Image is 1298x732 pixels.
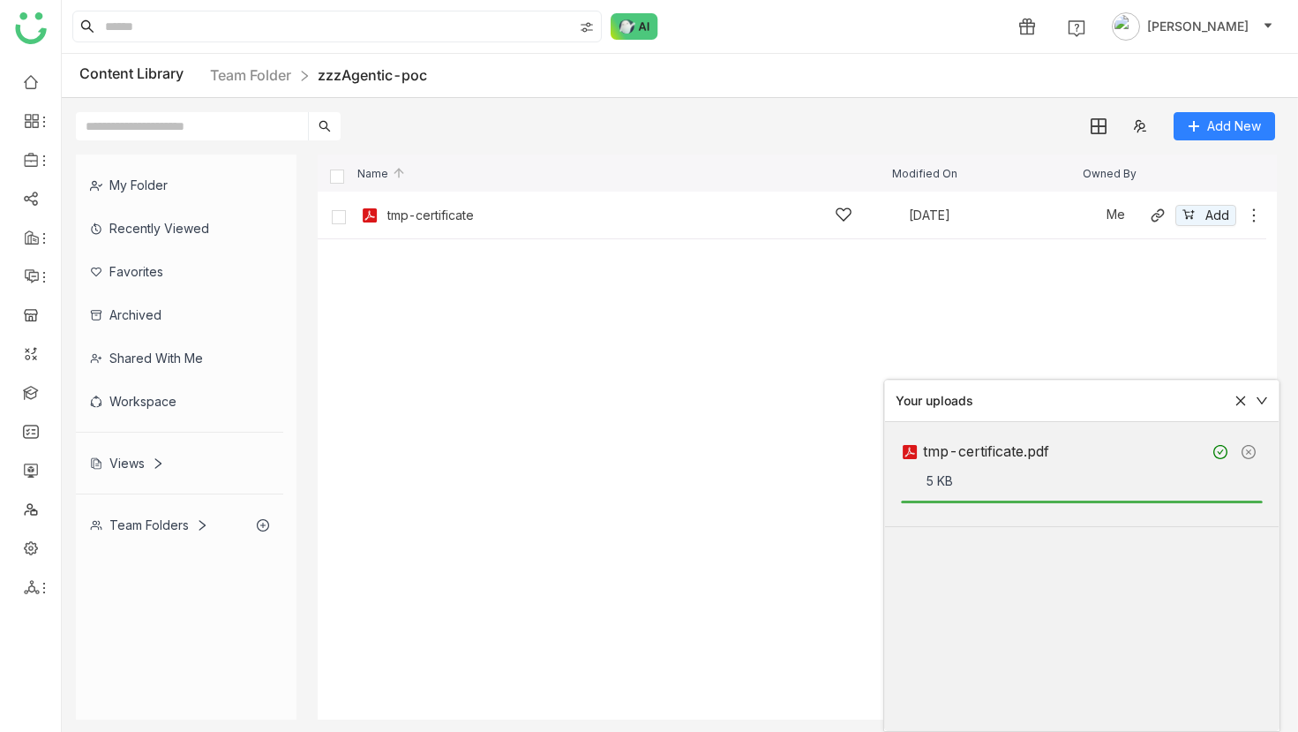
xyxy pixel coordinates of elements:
[1112,12,1140,41] img: avatar
[357,168,406,179] span: Name
[210,66,291,84] a: Team Folder
[1083,168,1137,179] span: Owned By
[1091,118,1107,134] img: grid.svg
[76,293,283,336] div: Archived
[361,207,379,224] img: pdf.svg
[926,472,1263,491] div: 5 KB
[318,66,427,84] a: zzzAgentic-poc
[1068,19,1085,37] img: help.svg
[909,209,1081,222] div: [DATE]
[392,166,406,180] img: arrow-up.svg
[1147,17,1249,36] span: [PERSON_NAME]
[387,208,474,223] a: tmp-certificate
[76,336,283,380] div: Shared with me
[611,13,658,40] img: ask-buddy-normal.svg
[90,517,208,532] div: Team Folders
[1175,205,1236,226] button: Add
[923,441,1202,463] div: tmp-certificate.pdf
[1207,117,1261,136] span: Add New
[15,12,47,44] img: logo
[1205,206,1229,225] span: Add
[76,380,283,423] div: Workspace
[892,168,957,179] span: Modified On
[580,20,594,34] img: search-type.svg
[90,456,164,471] div: Views
[79,64,427,87] div: Content Library
[1108,12,1277,41] button: [PERSON_NAME]
[76,207,283,250] div: Recently Viewed
[76,163,283,207] div: My Folder
[901,443,919,461] img: pdf.svg
[1082,207,1125,224] div: Me
[896,391,1224,411] div: Your uploads
[76,250,283,293] div: Favorites
[1082,207,1099,224] img: 6860d480bc89cb0674c8c7e9
[1174,112,1275,140] button: Add New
